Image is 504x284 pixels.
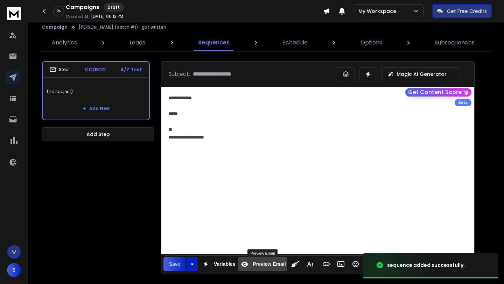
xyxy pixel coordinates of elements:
h1: Campaigns [66,3,99,12]
button: S [7,263,21,277]
button: Insert Link (⌘K) [320,257,333,271]
p: Get Free Credits [447,8,487,15]
button: Save [163,257,186,271]
button: Get Free Credits [432,4,492,18]
img: logo [7,7,21,20]
span: Variables [212,261,237,267]
button: Variables [199,257,237,271]
p: Created At: [66,14,90,20]
div: Beta [455,99,471,106]
button: More Text [303,257,317,271]
p: Options [360,38,382,47]
p: Subject: [168,70,190,78]
p: A/Z Test [120,66,142,73]
p: Magic AI Generator [397,71,447,78]
div: Step 1 [50,66,70,73]
button: Add New [77,101,115,115]
button: Add Step [42,127,154,141]
p: [DATE] 06:13 PM [91,14,123,19]
button: Preview Email [238,257,287,271]
a: Subsequences [430,34,479,51]
p: Analytics [52,38,77,47]
p: Schedule [282,38,308,47]
div: Draft [104,3,124,12]
p: 0 % [57,9,61,13]
p: (no subject) [47,82,145,101]
p: CC/BCC [85,66,106,73]
button: Insert Image (⌘P) [334,257,348,271]
p: Subsequences [435,38,475,47]
p: My Workspace [358,8,399,15]
button: Campaign [42,24,68,30]
p: Leads [129,38,145,47]
button: Clean HTML [289,257,302,271]
button: Get Content Score [405,88,471,97]
a: Leads [125,34,149,51]
button: Magic AI Generator [381,67,460,81]
div: sequence added successfully. [387,262,465,269]
a: Sequences [194,34,234,51]
span: Preview Email [251,261,287,267]
a: Schedule [278,34,312,51]
a: Options [356,34,386,51]
a: Analytics [48,34,81,51]
button: Emoticons [349,257,362,271]
p: Sequences [198,38,230,47]
li: Step1CC/BCCA/Z Test(no subject)Add New [42,61,150,120]
p: [PERSON_NAME] (batch #1)- gpt written [79,24,166,30]
div: Preview Email [247,249,278,257]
